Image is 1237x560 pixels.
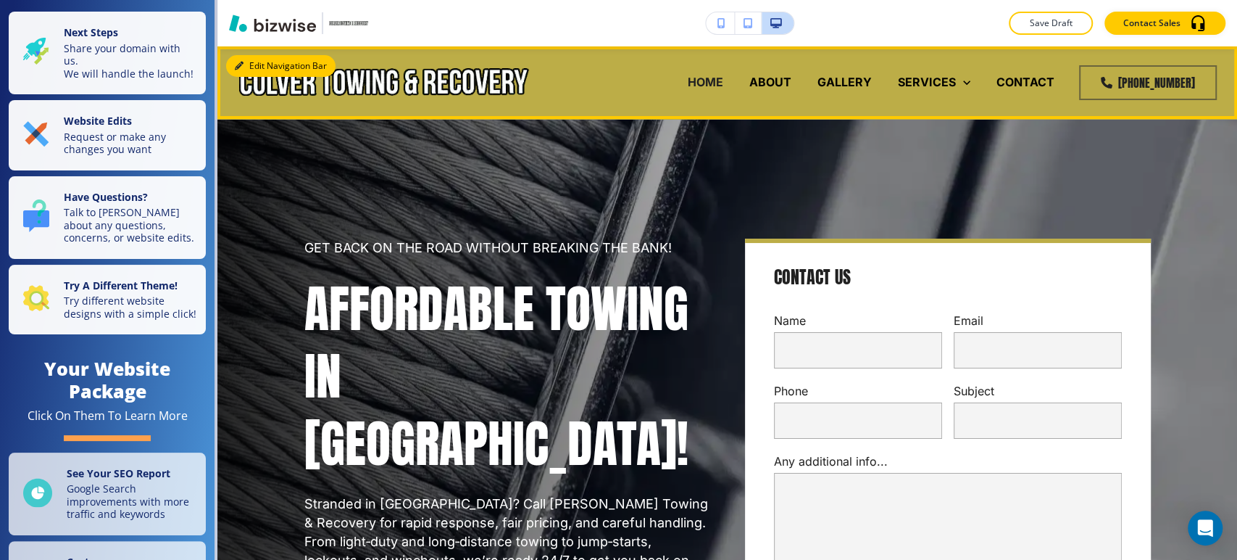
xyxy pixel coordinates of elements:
strong: Next Steps [64,25,118,39]
a: See Your SEO ReportGoogle Search improvements with more traffic and keywords [9,453,206,535]
p: ABOUT [749,74,791,91]
a: [PHONE_NUMBER] [1079,65,1217,100]
strong: Website Edits [64,114,132,128]
button: Have Questions?Talk to [PERSON_NAME] about any questions, concerns, or website edits. [9,176,206,259]
p: AFFORDABLE TOWING IN [GEOGRAPHIC_DATA]! [304,275,710,477]
div: Open Intercom Messenger [1188,511,1223,545]
p: Share your domain with us. We will handle the launch! [64,42,197,81]
strong: Try A Different Theme! [64,279,178,292]
p: Google Search improvements with more traffic and keywords [67,482,197,521]
div: Click On Them To Learn More [28,408,188,424]
button: Website EditsRequest or make any changes you want [9,100,206,170]
button: Try A Different Theme!Try different website designs with a simple click! [9,265,206,335]
h4: Your Website Package [9,358,206,403]
strong: See Your SEO Report [67,466,170,480]
img: Culver Towing & Recovery [239,52,529,112]
p: SERVICES [898,74,956,91]
p: Subject [954,383,1122,400]
img: Your Logo [329,21,368,25]
p: Request or make any changes you want [64,131,197,156]
strong: Have Questions? [64,190,148,204]
p: CONTACT [996,74,1054,91]
p: Talk to [PERSON_NAME] about any questions, concerns, or website edits. [64,206,197,244]
p: HOME [688,74,723,91]
button: Edit Navigation Bar [226,55,336,77]
p: Contact Sales [1123,17,1180,30]
p: Any additional info... [774,453,1122,470]
p: Name [774,313,942,329]
img: Bizwise Logo [229,15,316,32]
p: GET BACK ON THE ROAD WITHOUT BREAKING THE BANK! [304,239,710,258]
h4: Contact Us [774,266,851,289]
p: Email [954,313,1122,329]
button: Save Draft [1009,12,1093,35]
p: Save Draft [1028,17,1074,30]
p: Phone [774,383,942,400]
p: Try different website designs with a simple click! [64,295,197,320]
button: Contact Sales [1104,12,1225,35]
button: Next StepsShare your domain with us.We will handle the launch! [9,12,206,94]
p: GALLERY [817,74,872,91]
